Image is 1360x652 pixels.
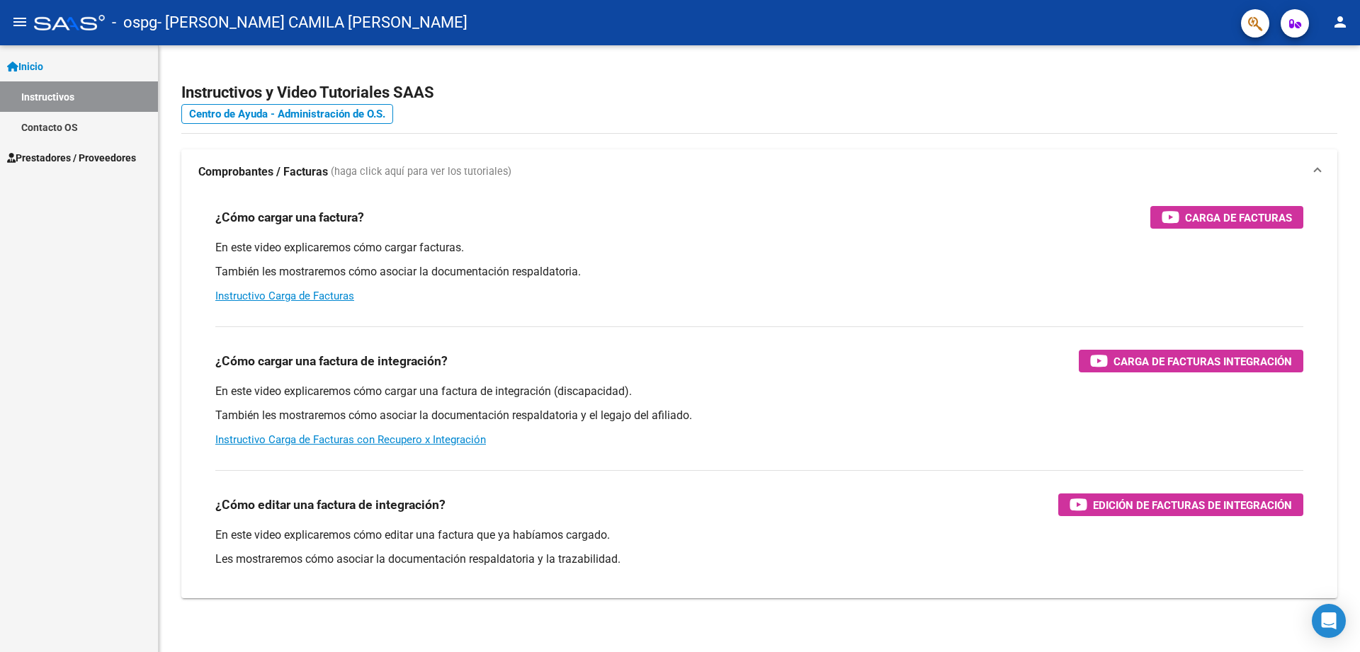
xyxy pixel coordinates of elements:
[1093,496,1292,514] span: Edición de Facturas de integración
[215,433,486,446] a: Instructivo Carga de Facturas con Recupero x Integración
[215,495,446,515] h3: ¿Cómo editar una factura de integración?
[1058,493,1303,516] button: Edición de Facturas de integración
[215,408,1303,423] p: También les mostraremos cómo asociar la documentación respaldatoria y el legajo del afiliado.
[215,290,354,302] a: Instructivo Carga de Facturas
[1312,604,1346,638] div: Open Intercom Messenger
[215,351,448,371] h3: ¿Cómo cargar una factura de integración?
[1332,13,1349,30] mat-icon: person
[1185,209,1292,227] span: Carga de Facturas
[215,551,1303,567] p: Les mostraremos cómo asociar la documentación respaldatoria y la trazabilidad.
[11,13,28,30] mat-icon: menu
[198,164,328,180] strong: Comprobantes / Facturas
[331,164,511,180] span: (haga click aquí para ver los tutoriales)
[1150,206,1303,229] button: Carga de Facturas
[181,79,1337,106] h2: Instructivos y Video Tutoriales SAAS
[215,240,1303,256] p: En este video explicaremos cómo cargar facturas.
[181,195,1337,598] div: Comprobantes / Facturas (haga click aquí para ver los tutoriales)
[215,527,1303,543] p: En este video explicaremos cómo editar una factura que ya habíamos cargado.
[1113,353,1292,370] span: Carga de Facturas Integración
[7,150,136,166] span: Prestadores / Proveedores
[1079,350,1303,372] button: Carga de Facturas Integración
[181,149,1337,195] mat-expansion-panel-header: Comprobantes / Facturas (haga click aquí para ver los tutoriales)
[181,104,393,124] a: Centro de Ayuda - Administración de O.S.
[112,7,157,38] span: - ospg
[215,207,364,227] h3: ¿Cómo cargar una factura?
[215,264,1303,280] p: También les mostraremos cómo asociar la documentación respaldatoria.
[7,59,43,74] span: Inicio
[157,7,467,38] span: - [PERSON_NAME] CAMILA [PERSON_NAME]
[215,384,1303,399] p: En este video explicaremos cómo cargar una factura de integración (discapacidad).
